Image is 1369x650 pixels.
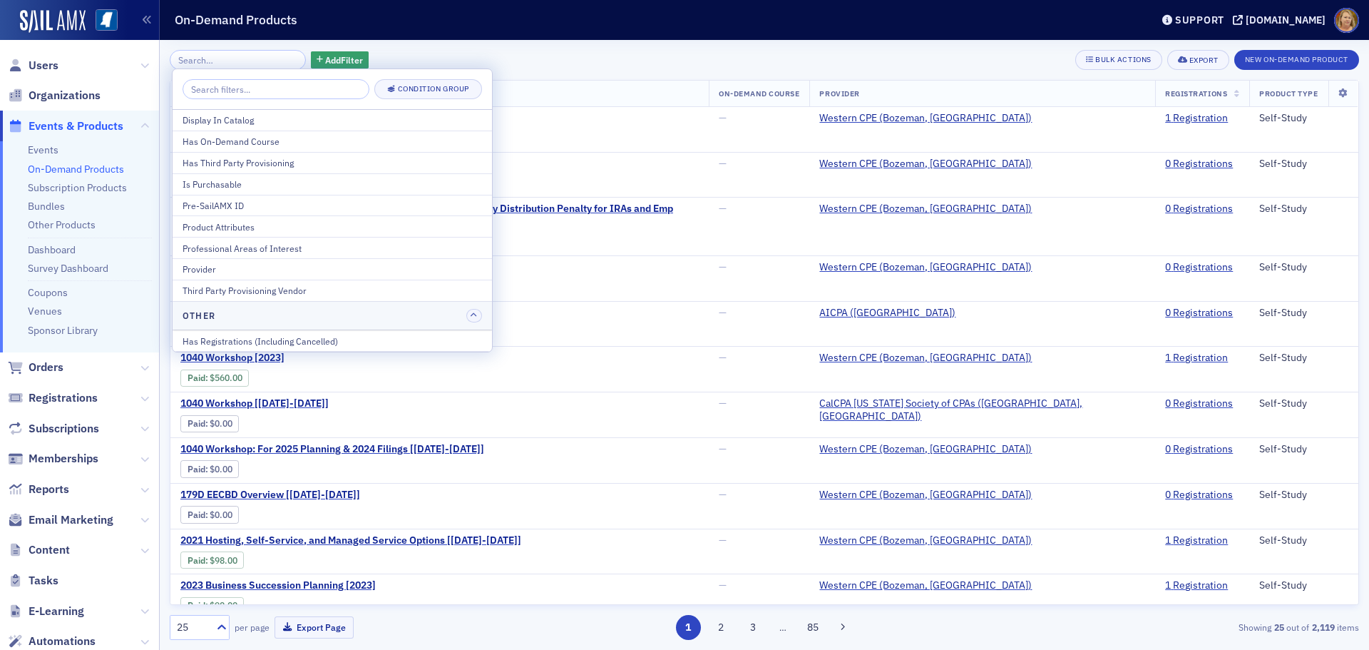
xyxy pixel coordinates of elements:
a: Memberships [8,451,98,467]
a: 2021 Hosting, Self-Service, and Managed Service Options [[DATE]-[DATE]] [180,534,521,547]
div: 25 [177,620,208,635]
a: AICPA ([GEOGRAPHIC_DATA]) [819,307,966,320]
div: Provider [183,263,482,275]
span: Registrations [1165,88,1227,98]
a: 1 Registration [1165,112,1228,125]
a: 1 Registration [1165,534,1228,547]
div: Showing out of items [973,621,1359,634]
span: 1040 Workshop: For 2025 Planning & 2024 Filings [2025-2026] [180,443,484,456]
div: Condition Group [398,85,469,93]
a: Paid [188,555,205,566]
div: Paid: 0 - $0 [180,415,239,432]
div: Self-Study [1259,443,1348,456]
span: Organizations [29,88,101,103]
button: Provider [173,258,492,280]
a: Content [8,542,70,558]
span: Profile [1334,8,1359,33]
button: Display In Catalog [173,110,492,131]
span: : [188,555,210,566]
span: — [719,306,727,319]
div: Bulk Actions [1095,56,1151,64]
a: 1040 Workshop: For 2025 Planning & 2024 Filings [[DATE]-[DATE]] [180,443,484,456]
a: Orders [8,360,63,375]
button: Is Purchasable [173,173,492,195]
div: Self-Study [1259,307,1348,320]
span: — [719,111,727,124]
span: — [719,534,727,547]
span: — [719,260,727,273]
div: Is Purchasable [183,178,482,191]
a: Paid [188,600,205,611]
div: Pre-SailAMX ID [183,199,482,212]
div: Self-Study [1259,158,1348,171]
a: New On-Demand Product [1234,52,1359,65]
a: Users [8,58,58,73]
span: $0.00 [210,464,232,474]
a: Registrations [8,390,98,406]
span: : [188,372,210,383]
button: Professional Areas of Interest [173,237,492,258]
h4: Other [183,309,215,322]
input: Search… [170,50,306,70]
a: Events & Products [8,118,123,134]
a: Bundles [28,200,65,213]
a: 0 Registrations [1165,397,1233,410]
span: 2023 Business Succession Planning [2023] [180,579,420,592]
span: 1040 Workshop [2023] [180,352,420,365]
span: — [719,157,727,170]
span: : [188,418,210,429]
a: Western CPE (Bozeman, [GEOGRAPHIC_DATA]) [819,489,1042,502]
div: Has Registrations (Including Cancelled) [183,335,482,347]
button: AddFilter [311,51,369,69]
a: CalCPA [US_STATE] Society of CPAs ([GEOGRAPHIC_DATA], [GEOGRAPHIC_DATA]) [819,397,1145,422]
a: 0 Registrations [1165,443,1233,456]
a: Western CPE (Bozeman, [GEOGRAPHIC_DATA]) [819,261,1042,274]
h1: On-Demand Products [175,11,297,29]
div: Has Third Party Provisioning [183,156,482,169]
a: 1 Registration [1165,352,1228,365]
div: Self-Study [1259,579,1348,592]
button: Export [1167,50,1229,70]
a: Tasks [8,573,58,589]
a: Email Marketing [8,512,113,528]
span: — [719,202,727,215]
div: Professional Areas of Interest [183,242,482,255]
div: Third Party Provisioning Vendor [183,284,482,297]
a: On-Demand Products [28,163,124,176]
button: [DOMAIN_NAME] [1233,15,1330,25]
button: 2 [708,615,733,640]
a: 0 Registrations [1165,307,1233,320]
button: Condition Group [374,79,482,99]
a: Western CPE (Bozeman, [GEOGRAPHIC_DATA]) [819,112,1042,125]
span: Orders [29,360,63,375]
button: Has On-Demand Course [173,131,492,152]
span: Add Filter [325,54,363,66]
button: 85 [801,615,826,640]
a: Western CPE (Bozeman, [GEOGRAPHIC_DATA]) [819,203,1042,215]
button: Product Attributes [173,215,492,237]
button: Export Page [275,616,354,639]
button: Has Third Party Provisioning [173,152,492,173]
div: [DOMAIN_NAME] [1246,14,1326,26]
div: Paid: 1 - $9800 [180,552,244,569]
span: 179D EECBD Overview [2025-2026] [180,489,420,502]
button: Third Party Provisioning Vendor [173,280,492,301]
a: Western CPE (Bozeman, [GEOGRAPHIC_DATA]) [819,352,1042,365]
a: 1 Registration [1165,579,1228,592]
span: — [719,488,727,501]
a: Western CPE (Bozeman, [GEOGRAPHIC_DATA]) [819,158,1042,171]
img: SailAMX [20,10,86,33]
a: Paid [188,372,205,383]
span: Automations [29,634,96,649]
a: Paid [188,418,205,429]
a: E-Learning [8,604,84,619]
div: Paid: 0 - $0 [180,460,239,477]
span: 2021 Hosting, Self-Service, and Managed Service Options [2023-2024] [180,534,521,547]
strong: 2,119 [1309,621,1337,634]
span: $98.00 [210,555,237,566]
span: Memberships [29,451,98,467]
a: 1040 Workshop [[DATE]-[DATE]] [180,397,420,410]
div: Support [1175,14,1224,26]
a: Subscriptions [8,421,99,437]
